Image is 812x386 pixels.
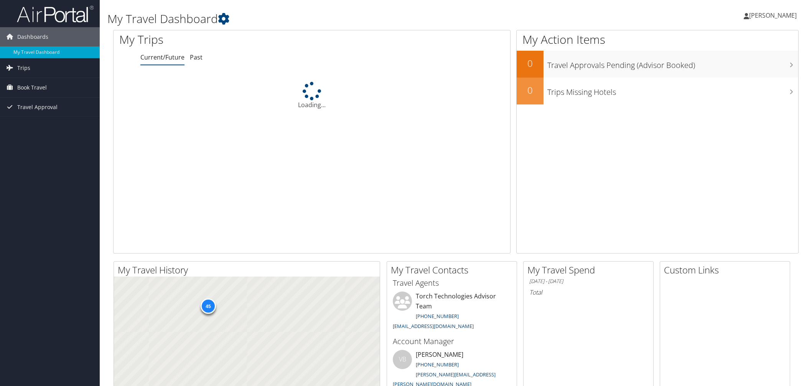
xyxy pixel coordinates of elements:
[744,4,804,27] a: [PERSON_NAME]
[529,278,647,285] h6: [DATE] - [DATE]
[416,361,459,368] a: [PHONE_NUMBER]
[201,298,216,314] div: 45
[664,263,790,277] h2: Custom Links
[529,288,647,297] h6: Total
[17,78,47,97] span: Book Travel
[140,53,184,61] a: Current/Future
[416,313,459,320] a: [PHONE_NUMBER]
[17,5,94,23] img: airportal-logo.png
[547,56,798,71] h3: Travel Approvals Pending (Advisor Booked)
[527,263,653,277] h2: My Travel Spend
[517,78,798,104] a: 0Trips Missing Hotels
[17,98,58,117] span: Travel Approval
[119,31,339,48] h1: My Trips
[517,84,544,97] h2: 0
[190,53,203,61] a: Past
[114,82,510,109] div: Loading...
[393,350,412,369] div: VB
[749,11,797,20] span: [PERSON_NAME]
[393,278,511,288] h3: Travel Agents
[118,263,380,277] h2: My Travel History
[517,31,798,48] h1: My Action Items
[547,83,798,98] h3: Trips Missing Hotels
[517,51,798,78] a: 0Travel Approvals Pending (Advisor Booked)
[393,336,511,347] h3: Account Manager
[389,292,515,333] li: Torch Technologies Advisor Team
[17,58,30,78] span: Trips
[107,11,572,27] h1: My Travel Dashboard
[391,263,517,277] h2: My Travel Contacts
[393,323,474,330] a: [EMAIL_ADDRESS][DOMAIN_NAME]
[517,57,544,70] h2: 0
[17,27,48,46] span: Dashboards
